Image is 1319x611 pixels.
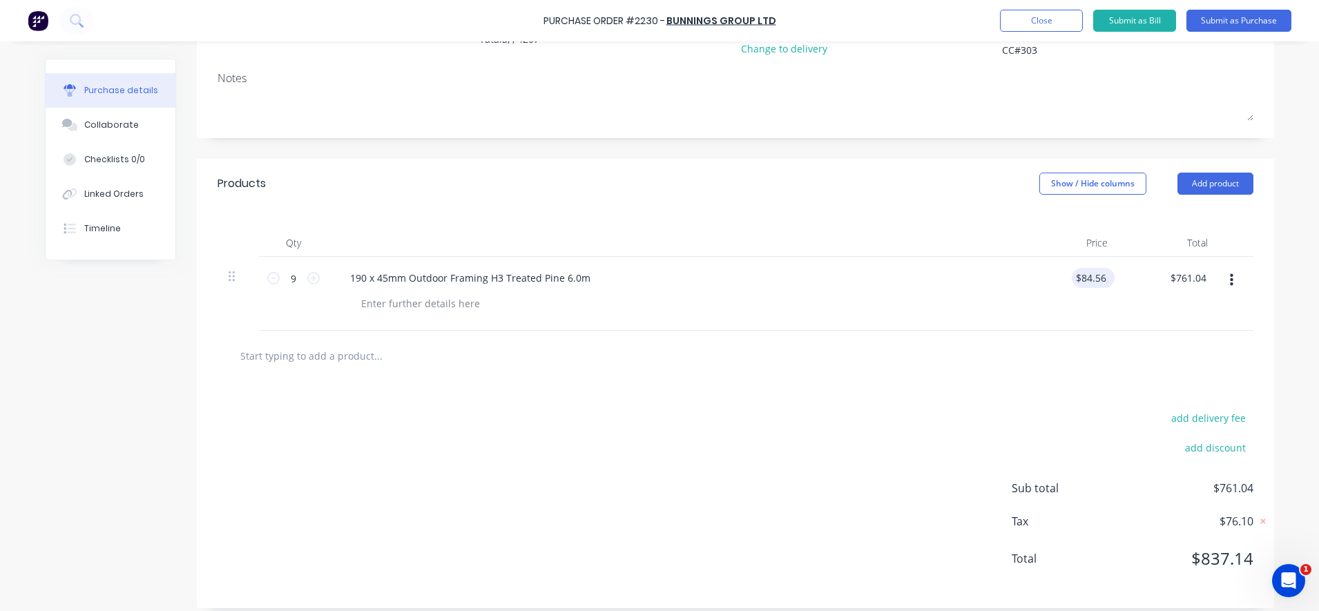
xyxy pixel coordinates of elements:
h1: [PERSON_NAME] [67,7,157,17]
div: Paul says… [11,296,265,425]
div: Collaborate [84,119,139,131]
span: Sub total [1012,480,1115,496]
span: $837.14 [1115,546,1253,571]
div: 190 x 45mm Outdoor Framing H3 Treated Pine 6.0m [339,268,601,288]
div: No I need to edit PO template to remove the xero number. Not tool box. [50,210,265,253]
button: add delivery fee [1163,409,1253,427]
input: Start typing to add a product... [240,342,516,369]
button: Collaborate [46,108,175,142]
img: Profile image for Team [28,90,50,113]
button: Show / Hide columns [1039,173,1146,195]
div: Suzy says… [11,210,265,264]
span: $76.10 [1115,513,1253,530]
div: Close [242,6,267,30]
button: Checklists 0/0 [46,142,175,177]
b: [PERSON_NAME] [59,269,137,278]
div: Linked Orders [84,188,144,200]
textarea: Message… [12,423,264,447]
button: Upload attachment [66,452,77,463]
img: Profile image for Paul [39,8,61,30]
button: Submit as Purchase [1186,10,1291,32]
div: Purchase Order #2230 - [543,14,665,28]
button: Emoji picker [21,452,32,463]
span: 1 [1300,564,1311,575]
div: Notes [218,70,1253,86]
button: Close [1000,10,1083,32]
div: No I need to edit PO template to remove the xero number. Not tool box. [61,218,254,245]
div: Checklists 0/0 [84,153,145,166]
iframe: Intercom live chat [1272,564,1305,597]
span: Total [1012,550,1115,567]
img: Factory [28,10,48,31]
button: Submit as Bill [1093,10,1176,32]
button: Send a message… [237,447,259,469]
span: from Factory [85,96,142,106]
button: Linked Orders [46,177,175,211]
button: Purchase details [46,73,175,108]
div: [PERSON_NAME] • 5h ago [22,397,131,405]
div: Total [1119,229,1219,257]
span: Tax [1012,513,1115,530]
button: add discount [1177,438,1253,456]
div: Profile image for TeamTeamfrom FactoryHi Suzy,If your team is laser cutting components, we have s... [11,73,265,199]
div: Products [218,175,266,192]
button: go back [9,6,35,32]
div: Price [1019,229,1119,257]
p: Active 2h ago [67,17,128,31]
button: Add product [1177,173,1253,195]
div: Qty [259,229,328,257]
img: Profile image for Paul [41,266,55,280]
button: Home [216,6,242,32]
span: $761.04 [1115,480,1253,496]
div: Hi Suzy, This is scheduled for release next week :) At which point you'll be able to fully custom... [22,304,215,386]
div: Team says… [11,73,265,210]
div: joined the conversation [59,267,235,280]
div: Hi Suzy,This is scheduled for release next week :) At which point you'll be able to fully customi... [11,296,227,394]
div: Purchase details [84,84,158,97]
div: Timeline [84,222,121,235]
button: Gif picker [44,452,55,463]
span: Team [61,96,85,106]
button: Timeline [46,211,175,246]
div: Paul says… [11,264,265,296]
button: Start recording [88,452,99,463]
a: Bunnings Group Ltd [666,14,776,28]
div: Change to delivery [741,41,867,56]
